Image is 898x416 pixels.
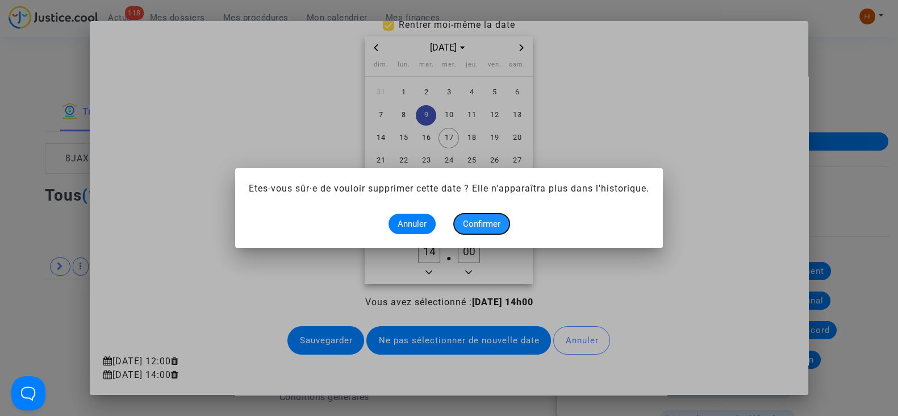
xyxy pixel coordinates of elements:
[249,183,649,194] span: Etes-vous sûr·e de vouloir supprimer cette date ? Elle n'apparaîtra plus dans l'historique.
[398,219,427,229] span: Annuler
[389,214,436,234] button: Annuler
[454,214,509,234] button: Confirmer
[463,219,500,229] span: Confirmer
[11,376,45,410] iframe: Help Scout Beacon - Open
